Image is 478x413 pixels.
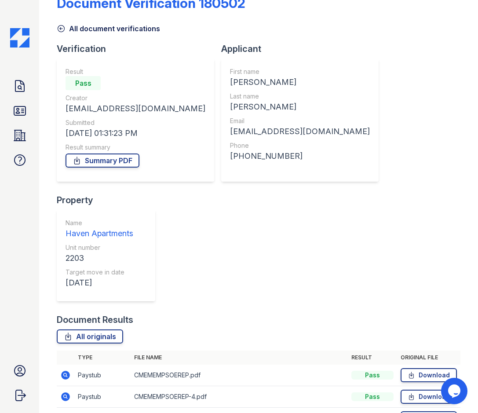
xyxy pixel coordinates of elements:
[66,252,133,264] div: 2203
[57,329,123,344] a: All originals
[66,143,205,152] div: Result summary
[66,219,133,227] div: Name
[221,43,386,55] div: Applicant
[230,101,370,113] div: [PERSON_NAME]
[66,94,205,102] div: Creator
[401,390,457,404] a: Download
[10,28,29,48] img: CE_Icon_Blue-c292c112584629df590d857e76928e9f676e5b41ef8f769ba2f05ee15b207248.png
[57,314,133,326] div: Document Results
[57,43,221,55] div: Verification
[348,351,397,365] th: Result
[66,227,133,240] div: Haven Apartments
[66,118,205,127] div: Submitted
[57,23,160,34] a: All document verifications
[74,351,131,365] th: Type
[351,392,394,401] div: Pass
[131,351,348,365] th: File name
[66,243,133,252] div: Unit number
[57,194,162,206] div: Property
[66,76,101,90] div: Pass
[230,150,370,162] div: [PHONE_NUMBER]
[441,378,469,404] iframe: chat widget
[66,127,205,139] div: [DATE] 01:31:23 PM
[230,117,370,125] div: Email
[230,67,370,76] div: First name
[397,351,460,365] th: Original file
[74,365,131,386] td: Paystub
[66,102,205,115] div: [EMAIL_ADDRESS][DOMAIN_NAME]
[74,386,131,408] td: Paystub
[351,371,394,380] div: Pass
[66,277,133,289] div: [DATE]
[66,219,133,240] a: Name Haven Apartments
[230,92,370,101] div: Last name
[230,125,370,138] div: [EMAIL_ADDRESS][DOMAIN_NAME]
[401,368,457,382] a: Download
[230,76,370,88] div: [PERSON_NAME]
[66,67,205,76] div: Result
[230,141,370,150] div: Phone
[131,365,348,386] td: CMEMEMPSOEREP.pdf
[66,268,133,277] div: Target move in date
[131,386,348,408] td: CMEMEMPSOEREP-4.pdf
[66,154,139,168] a: Summary PDF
